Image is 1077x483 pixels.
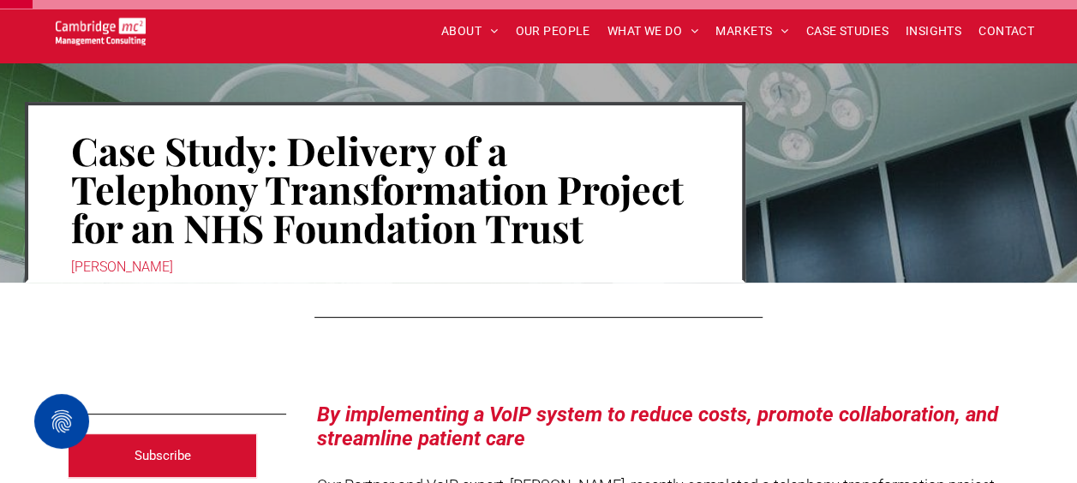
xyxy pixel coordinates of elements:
a: CASE STUDIES [798,18,897,45]
div: [PERSON_NAME] [71,255,699,279]
a: CONTACT [970,18,1043,45]
a: ABOUT [433,18,507,45]
span: Subscribe [135,434,191,477]
img: Go to Homepage [56,17,146,45]
a: Subscribe [68,433,258,478]
a: WHAT WE DO [599,18,708,45]
a: INSIGHTS [897,18,970,45]
span: By implementing a VoIP system to reduce costs, promote collaboration, and streamline patient care [317,402,998,450]
h1: Case Study: Delivery of a Telephony Transformation Project for an NHS Foundation Trust [71,129,699,248]
a: MARKETS [707,18,797,45]
a: OUR PEOPLE [506,18,598,45]
a: Your Business Transformed | Cambridge Management Consulting [56,20,146,38]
